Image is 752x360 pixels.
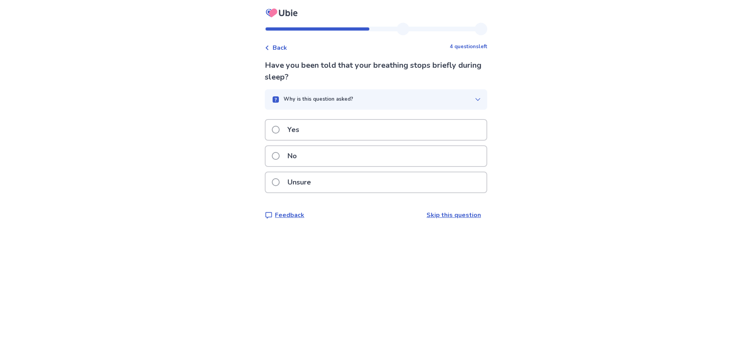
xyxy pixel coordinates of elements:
[275,210,304,220] p: Feedback
[283,120,304,140] p: Yes
[427,211,481,219] a: Skip this question
[265,60,487,83] p: Have you been told that your breathing stops briefly during sleep?
[283,146,302,166] p: No
[283,172,316,192] p: Unsure
[265,89,487,110] button: Why is this question asked?
[284,96,353,103] p: Why is this question asked?
[450,43,487,51] p: 4 questions left
[265,210,304,220] a: Feedback
[273,43,287,52] span: Back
